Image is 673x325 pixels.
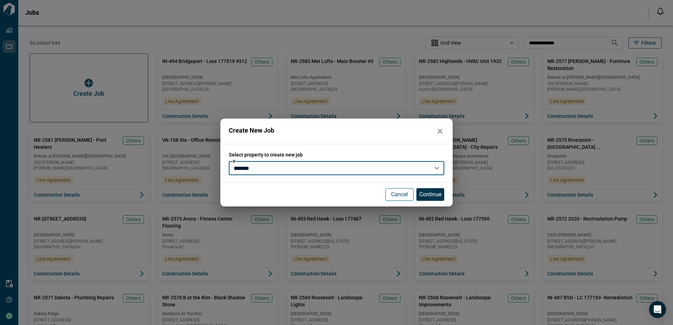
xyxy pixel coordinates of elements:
[229,127,274,135] span: Create New Job
[649,301,666,318] div: Open Intercom Messenger
[385,188,414,201] button: Cancel
[391,190,408,199] p: Cancel
[432,163,442,173] button: Open
[419,190,441,199] p: Continue
[229,151,444,158] span: Select property to create new job
[416,188,444,201] button: Continue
